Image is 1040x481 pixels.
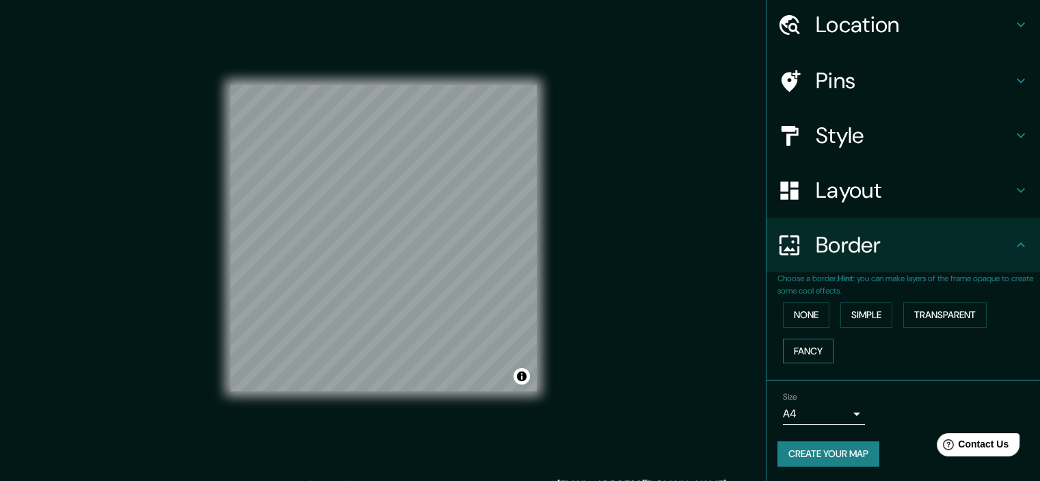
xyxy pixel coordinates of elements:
h4: Pins [816,67,1013,94]
div: Layout [766,163,1040,218]
div: Border [766,218,1040,272]
p: Choose a border. : you can make layers of the frame opaque to create some cool effects. [777,272,1040,297]
button: Simple [840,302,892,328]
h4: Style [816,122,1013,149]
div: Style [766,108,1040,163]
h4: Layout [816,177,1013,204]
iframe: Help widget launcher [918,428,1025,466]
div: Pins [766,53,1040,108]
button: Create your map [777,441,879,467]
button: None [783,302,829,328]
b: Hint [838,273,853,284]
h4: Location [816,11,1013,38]
div: A4 [783,403,865,425]
button: Toggle attribution [514,368,530,385]
button: Fancy [783,339,834,364]
canvas: Map [230,85,537,391]
h4: Border [816,231,1013,259]
label: Size [783,391,797,403]
button: Transparent [903,302,987,328]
